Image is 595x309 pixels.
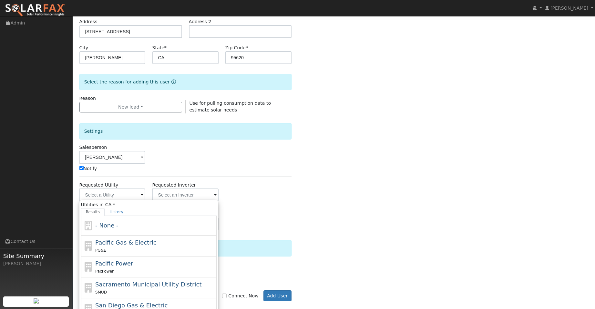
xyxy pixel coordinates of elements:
img: retrieve [34,298,39,304]
input: Connect Now [222,294,227,298]
a: Results [81,208,105,216]
a: CA [105,201,115,208]
img: SolarFax [5,4,66,17]
span: Utilities in [81,201,217,208]
span: SMUD [95,290,107,295]
label: Notify [79,165,97,172]
label: Requested Inverter [152,182,196,188]
input: Select an Inverter [152,188,219,201]
button: Add User [263,290,292,301]
label: Address [79,18,97,25]
input: Select a Utility [79,188,146,201]
span: Sacramento Municipal Utility District [95,281,201,288]
div: Select the reason for adding this user [79,74,292,90]
span: - None - [95,222,118,229]
label: State [152,44,167,51]
label: City [79,44,88,51]
span: San Diego Gas & Electric [95,302,168,309]
span: Required [164,45,167,50]
span: PG&E [95,248,106,253]
label: Connect Now [222,293,258,299]
span: [PERSON_NAME] [550,5,588,11]
label: Requested Utility [79,182,118,188]
span: PacPower [95,269,114,274]
div: [PERSON_NAME] [3,260,69,267]
a: Reason for new user [170,79,176,84]
div: Settings [79,123,292,140]
label: Reason [79,95,96,102]
input: Select a User [79,151,146,164]
span: Use for pulling consumption data to estimate solar needs [190,101,271,112]
input: Notify [79,166,84,170]
label: Zip Code [225,44,248,51]
label: Address 2 [189,18,211,25]
span: Pacific Gas & Electric [95,239,156,246]
label: Salesperson [79,144,107,151]
span: Pacific Power [95,260,133,267]
a: History [105,208,128,216]
button: New lead [79,102,182,113]
span: Required [246,45,248,50]
span: Site Summary [3,252,69,260]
